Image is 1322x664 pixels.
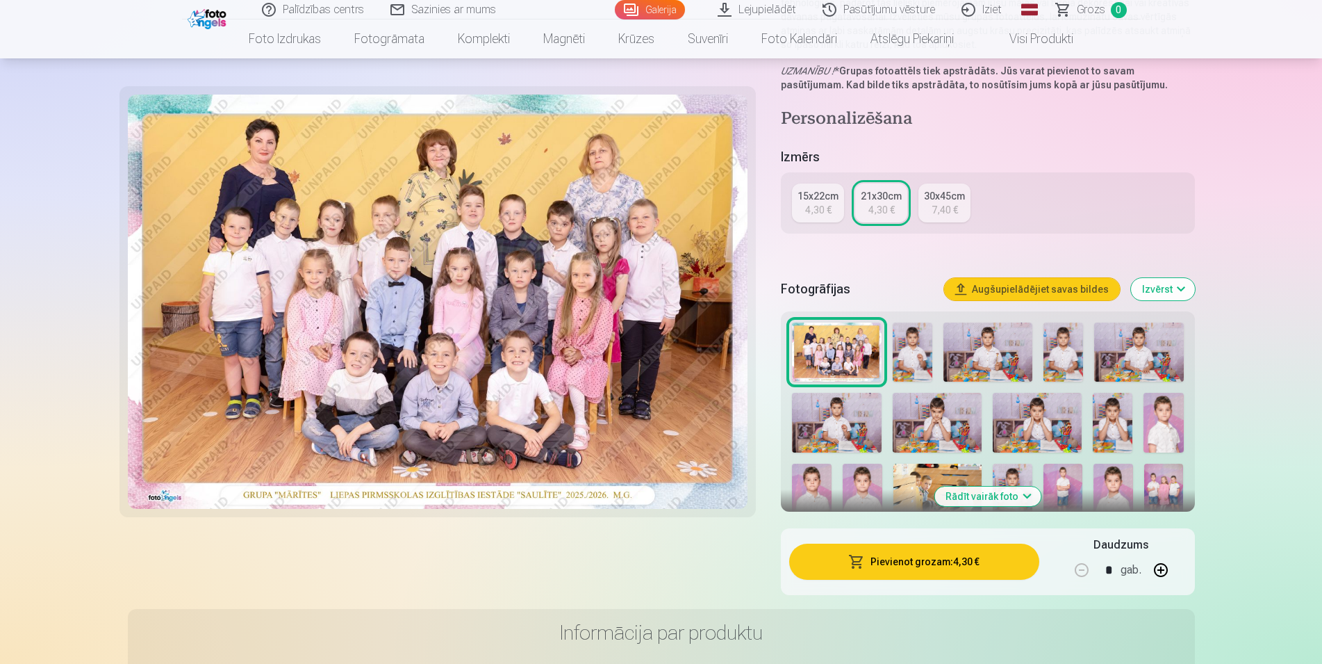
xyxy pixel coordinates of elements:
[1111,2,1127,18] span: 0
[924,189,965,203] div: 30x45cm
[139,620,1184,645] h3: Informācija par produktu
[781,147,1194,167] h5: Izmērs
[745,19,854,58] a: Foto kalendāri
[781,65,834,76] em: UZMANĪBU !
[934,487,1041,506] button: Rādīt vairāk foto
[854,19,970,58] a: Atslēgu piekariņi
[338,19,441,58] a: Fotogrāmata
[868,203,895,217] div: 4,30 €
[781,108,1194,131] h4: Personalizēšana
[970,19,1090,58] a: Visi produkti
[855,184,907,222] a: 21x30cm4,30 €
[789,544,1039,580] button: Pievienot grozam:4,30 €
[1131,278,1195,300] button: Izvērst
[918,184,970,222] a: 30x45cm7,40 €
[792,184,844,222] a: 15x22cm4,30 €
[1121,553,1141,587] div: gab.
[798,189,838,203] div: 15x22cm
[1093,537,1148,553] h5: Daudzums
[1077,1,1105,18] span: Grozs
[932,203,958,217] div: 7,40 €
[602,19,671,58] a: Krūzes
[441,19,527,58] a: Komplekti
[944,278,1120,300] button: Augšupielādējiet savas bildes
[527,19,602,58] a: Magnēti
[861,189,902,203] div: 21x30cm
[781,65,1168,90] strong: Grupas fotoattēls tiek apstrādāts. Jūs varat pievienot to savam pasūtījumam. Kad bilde tiks apstr...
[781,280,932,299] h5: Fotogrāfijas
[671,19,745,58] a: Suvenīri
[805,203,832,217] div: 4,30 €
[188,6,230,29] img: /fa1
[232,19,338,58] a: Foto izdrukas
